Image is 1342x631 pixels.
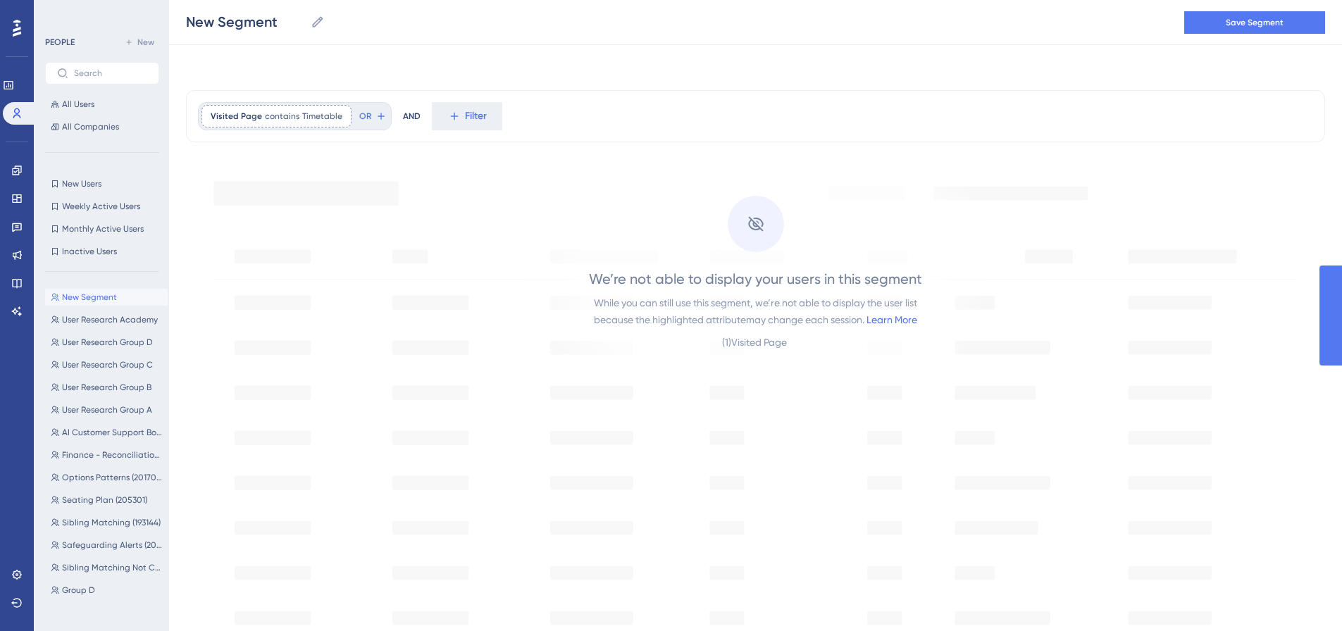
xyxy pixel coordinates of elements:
button: User Research Group A [45,401,168,418]
button: Filter [432,102,502,130]
div: AND [403,102,421,130]
span: Finance - Reconciliation Improvements (211559) [62,449,162,461]
button: New Users [45,175,159,192]
button: Seating Plan (205301) [45,492,168,508]
button: All Companies [45,118,159,135]
span: New Users [62,178,101,189]
div: While you can still use this segment, we’re not able to display the user list because the highlig... [594,294,917,328]
button: User Research Group D [45,334,168,351]
button: Finance - Reconciliation Improvements (211559) [45,446,168,463]
button: AI Customer Support Bot (201922) [45,424,168,441]
span: New [137,37,154,48]
button: Sibling Matching Not Completed HS [45,559,168,576]
input: Search [74,68,147,78]
span: Sibling Matching Not Completed HS [62,562,162,573]
span: Inactive Users [62,246,117,257]
button: All Users [45,96,159,113]
span: New Segment [62,292,117,303]
button: User Research Academy [45,311,168,328]
span: contains [265,111,299,122]
button: Options Patterns (201701; 199115; 205854) [45,469,168,486]
span: AI Customer Support Bot (201922) [62,427,162,438]
span: Sibling Matching (193144) [62,517,161,528]
a: Learn More [866,314,917,325]
button: OR [357,105,388,127]
span: User Research Academy [62,314,158,325]
span: Save Segment [1226,17,1284,28]
span: Options Patterns (201701; 199115; 205854) [62,472,162,483]
iframe: UserGuiding AI Assistant Launcher [1283,575,1325,618]
button: New [120,34,159,51]
span: Timetable [302,111,342,122]
span: User Research Group D [62,337,153,348]
span: Filter [465,108,487,125]
span: Safeguarding Alerts (202844) [62,539,162,551]
div: We’re not able to display your users in this segment [589,269,922,289]
span: Group D [62,585,95,596]
input: Segment Name [186,12,305,32]
button: Monthly Active Users [45,220,159,237]
span: User Research Group C [62,359,153,370]
button: User Research Group C [45,356,168,373]
button: Group D [45,582,168,599]
span: All Companies [62,121,119,132]
div: ( 1 ) Visited Page [722,334,789,351]
span: User Research Group B [62,382,151,393]
span: All Users [62,99,94,110]
button: New Segment [45,289,168,306]
div: PEOPLE [45,37,75,48]
span: Weekly Active Users [62,201,140,212]
span: OR [359,111,371,122]
span: User Research Group A [62,404,152,416]
button: Inactive Users [45,243,159,260]
button: User Research Group B [45,379,168,396]
button: Weekly Active Users [45,198,159,215]
button: Save Segment [1184,11,1325,34]
button: Sibling Matching (193144) [45,514,168,531]
span: Seating Plan (205301) [62,494,147,506]
button: Safeguarding Alerts (202844) [45,537,168,554]
span: Visited Page [211,111,262,122]
span: Monthly Active Users [62,223,144,235]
